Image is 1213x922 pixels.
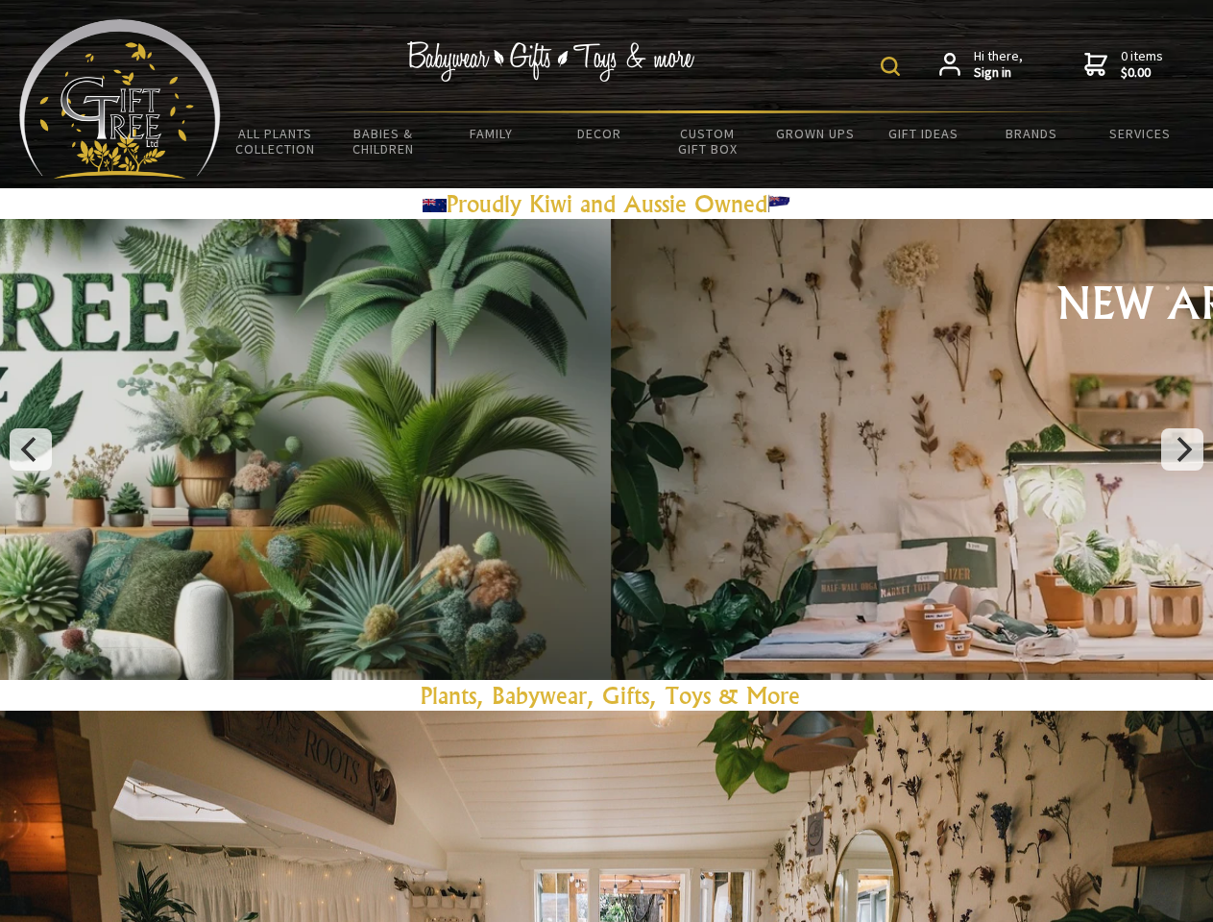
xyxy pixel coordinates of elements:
[978,113,1086,154] a: Brands
[974,64,1023,82] strong: Sign in
[221,113,329,169] a: All Plants Collection
[762,113,870,154] a: Grown Ups
[1086,113,1195,154] a: Services
[869,113,978,154] a: Gift Ideas
[653,113,762,169] a: Custom Gift Box
[881,57,900,76] img: product search
[974,48,1023,82] span: Hi there,
[1084,48,1163,82] a: 0 items$0.00
[421,681,788,710] a: Plants, Babywear, Gifts, Toys & Mor
[1121,64,1163,82] strong: $0.00
[329,113,438,169] a: Babies & Children
[407,41,695,82] img: Babywear - Gifts - Toys & more
[546,113,654,154] a: Decor
[1121,47,1163,82] span: 0 items
[19,19,221,179] img: Babyware - Gifts - Toys and more...
[423,189,791,218] a: Proudly Kiwi and Aussie Owned
[1161,428,1203,471] button: Next
[437,113,546,154] a: Family
[939,48,1023,82] a: Hi there,Sign in
[10,428,52,471] button: Previous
